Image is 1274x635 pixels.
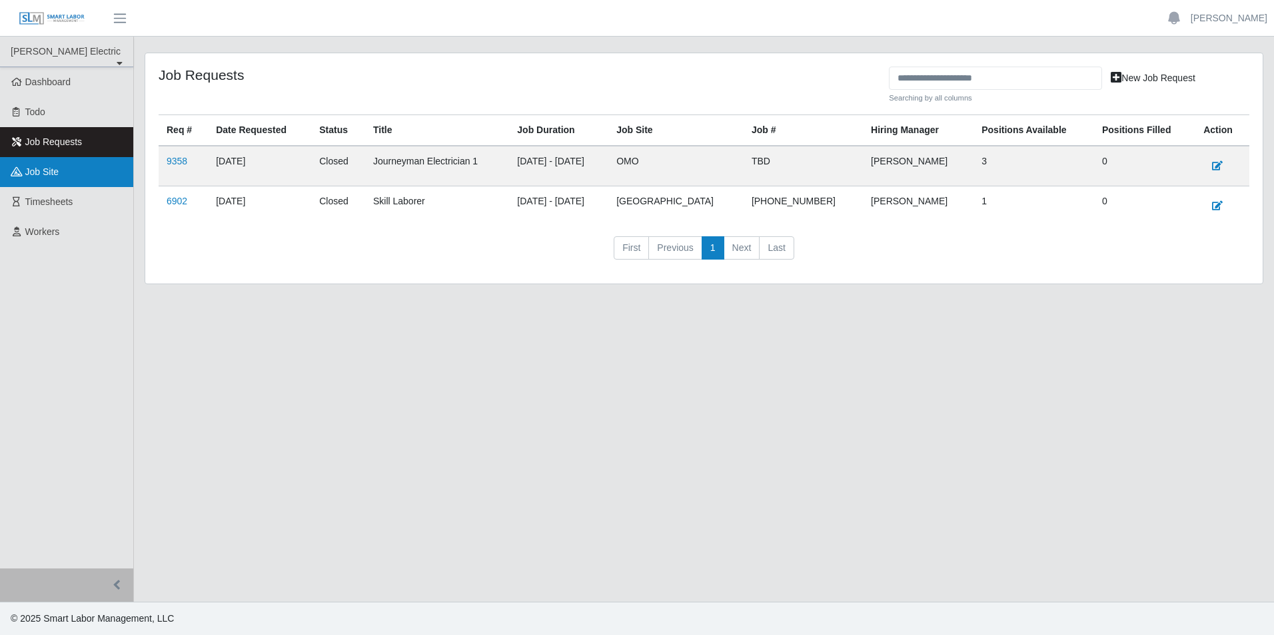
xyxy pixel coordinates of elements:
th: Title [365,114,509,146]
td: TBD [744,146,863,186]
td: [GEOGRAPHIC_DATA] [608,186,744,226]
td: 0 [1094,186,1195,226]
span: job site [25,166,59,177]
td: Closed [311,186,365,226]
a: New Job Request [1102,67,1204,90]
td: 1 [973,186,1094,226]
th: Positions Filled [1094,114,1195,146]
th: Date Requested [208,114,311,146]
td: [PERSON_NAME] [863,186,973,226]
th: Status [311,114,365,146]
h4: Job Requests [159,67,879,83]
td: OMO [608,146,744,186]
a: [PERSON_NAME] [1191,11,1267,25]
a: 9358 [167,156,187,166]
nav: pagination [159,236,1249,271]
span: Timesheets [25,196,73,207]
th: Req # [159,114,208,146]
td: Skill Laborer [365,186,509,226]
span: Todo [25,106,45,117]
th: Action [1195,114,1249,146]
td: [PHONE_NUMBER] [744,186,863,226]
span: Job Requests [25,136,83,147]
th: Job Duration [509,114,608,146]
small: Searching by all columns [889,93,1102,104]
td: [DATE] [208,146,311,186]
td: [DATE] [208,186,311,226]
td: [PERSON_NAME] [863,146,973,186]
a: 1 [702,236,724,260]
img: SLM Logo [19,11,85,26]
td: [DATE] - [DATE] [509,186,608,226]
td: 0 [1094,146,1195,186]
th: Positions Available [973,114,1094,146]
th: job site [608,114,744,146]
a: 6902 [167,196,187,206]
td: Closed [311,146,365,186]
span: © 2025 Smart Labor Management, LLC [11,613,174,624]
th: Job # [744,114,863,146]
td: 3 [973,146,1094,186]
td: Journeyman Electrician 1 [365,146,509,186]
span: Dashboard [25,77,71,87]
span: Workers [25,226,60,237]
th: Hiring Manager [863,114,973,146]
td: [DATE] - [DATE] [509,146,608,186]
